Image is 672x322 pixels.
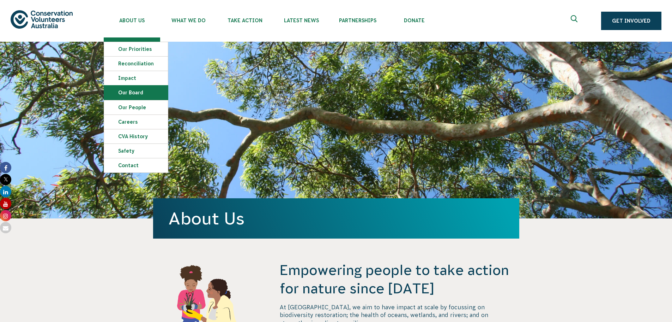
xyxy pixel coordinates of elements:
a: Safety [104,144,168,158]
span: Expand search box [571,15,580,27]
span: Partnerships [329,18,386,23]
span: Donate [386,18,442,23]
img: logo.svg [11,10,73,28]
a: Our Priorities [104,42,168,56]
span: About Us [104,18,160,23]
span: Latest News [273,18,329,23]
button: Expand search box Close search box [567,12,583,29]
a: Contact [104,158,168,172]
a: Our People [104,100,168,115]
a: CVA history [104,129,168,144]
span: Take Action [217,18,273,23]
a: Our Board [104,86,168,100]
a: Reconciliation [104,57,168,71]
a: Get Involved [601,12,661,30]
h4: Empowering people to take action for nature since [DATE] [280,261,519,298]
a: Impact [104,71,168,85]
span: What We Do [160,18,217,23]
a: Careers [104,115,168,129]
h1: About Us [169,209,504,228]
